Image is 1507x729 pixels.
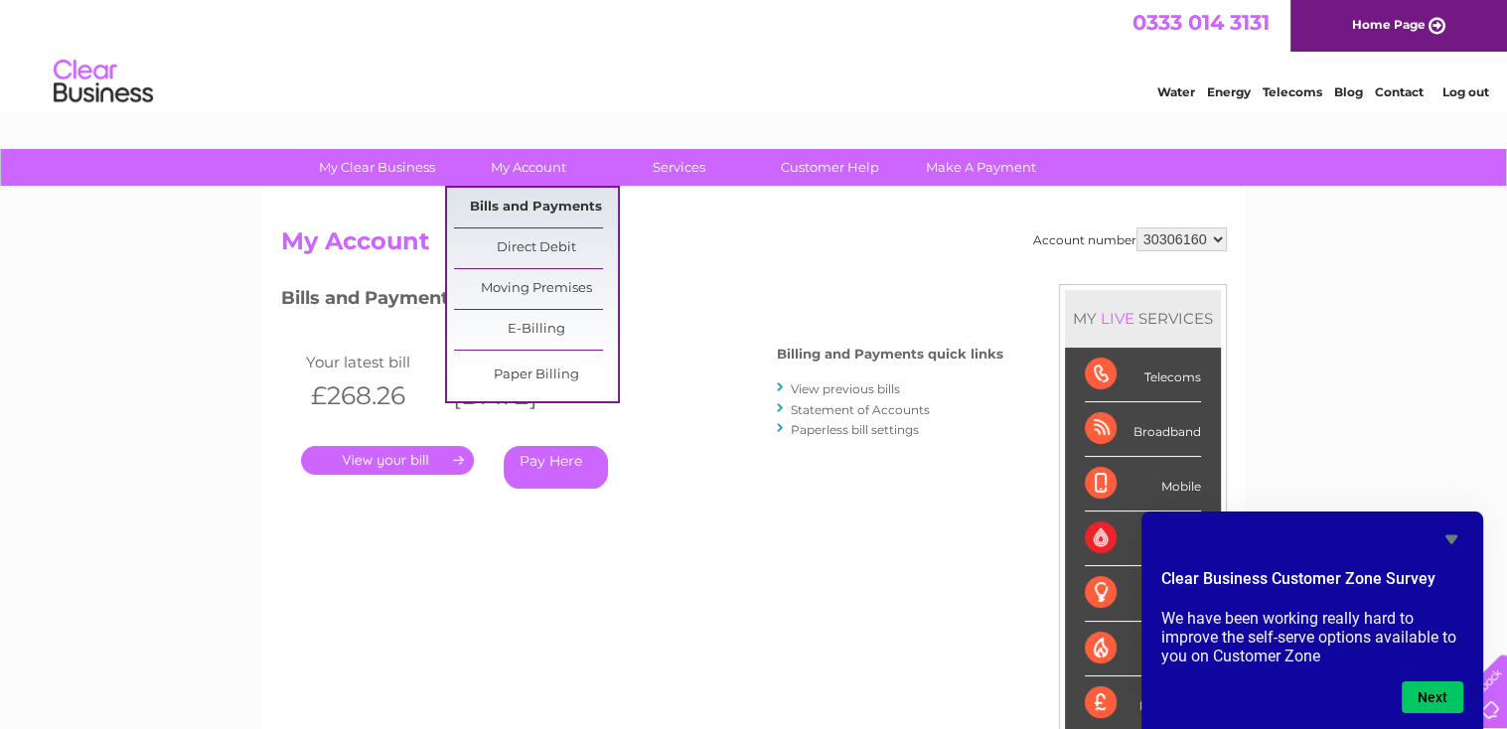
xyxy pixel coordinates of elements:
div: Broadband [1085,402,1201,457]
button: Hide survey [1439,527,1463,551]
a: View previous bills [791,381,900,396]
div: Mobile [1085,457,1201,511]
a: Log out [1441,84,1488,99]
td: Invoice date [443,349,586,375]
a: Bills and Payments [454,188,618,227]
a: Contact [1375,84,1424,99]
p: We have been working really hard to improve the self-serve options available to you on Customer Zone [1161,609,1463,665]
div: LIVE [1097,309,1138,328]
a: Telecoms [1263,84,1322,99]
h4: Billing and Payments quick links [777,347,1003,362]
a: Direct Debit [454,228,618,268]
div: Gas [1085,622,1201,676]
a: Make A Payment [899,149,1063,186]
button: Next question [1402,681,1463,713]
a: Pay Here [504,446,608,489]
a: E-Billing [454,310,618,350]
a: Moving Premises [454,269,618,309]
a: 0333 014 3131 [1132,10,1270,35]
div: Clear Business is a trading name of Verastar Limited (registered in [GEOGRAPHIC_DATA] No. 3667643... [285,11,1224,96]
div: Electricity [1085,566,1201,621]
h2: Clear Business Customer Zone Survey [1161,567,1463,601]
th: [DATE] [443,375,586,416]
a: Water [1157,84,1195,99]
a: Services [597,149,761,186]
th: £268.26 [301,375,444,416]
div: Clear Business Customer Zone Survey [1161,527,1463,713]
img: logo.png [53,52,154,112]
a: Blog [1334,84,1363,99]
a: Energy [1207,84,1251,99]
a: . [301,446,474,475]
a: Paperless bill settings [791,422,919,437]
a: Customer Help [748,149,912,186]
h3: Bills and Payments [281,284,1003,319]
div: MY SERVICES [1065,290,1221,347]
a: My Account [446,149,610,186]
td: Your latest bill [301,349,444,375]
div: Account number [1033,227,1227,251]
h2: My Account [281,227,1227,265]
a: Statement of Accounts [791,402,930,417]
div: Water [1085,511,1201,566]
div: Telecoms [1085,348,1201,402]
a: My Clear Business [295,149,459,186]
a: Paper Billing [454,356,618,395]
